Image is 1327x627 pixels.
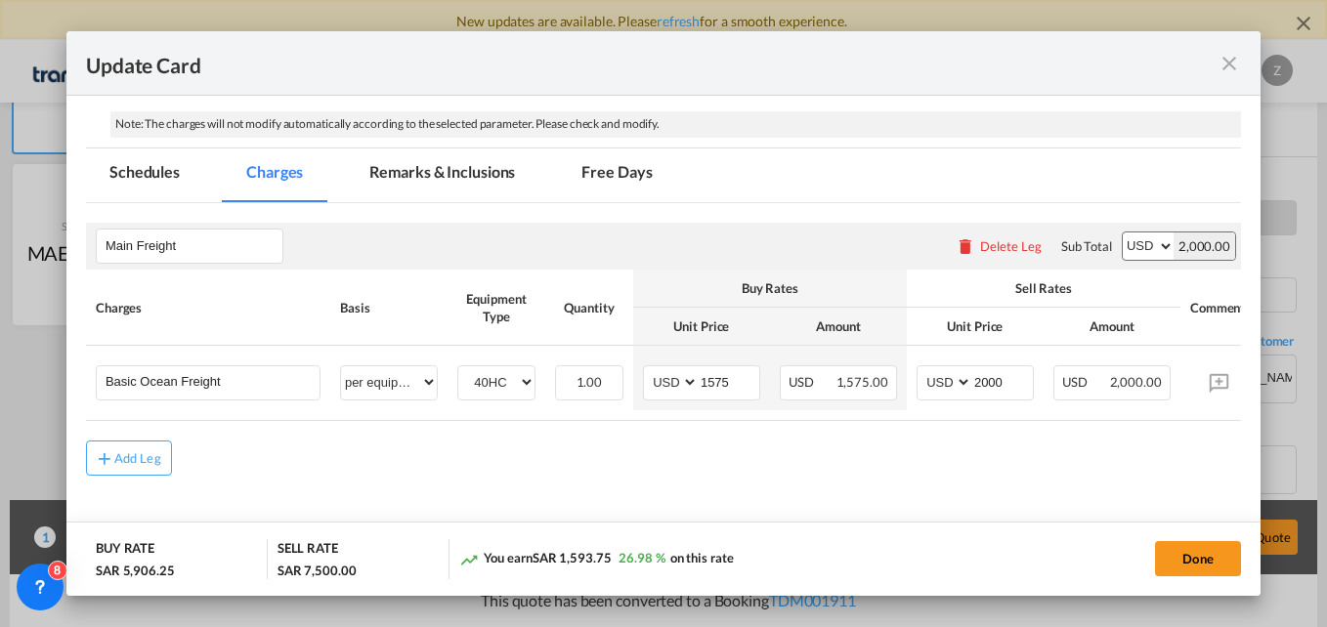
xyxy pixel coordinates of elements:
[1180,270,1259,346] th: Comments
[555,299,623,316] div: Quantity
[86,148,696,202] md-pagination-wrapper: Use the left and right arrow keys to navigate between tabs
[278,539,338,562] div: SELL RATE
[86,148,203,202] md-tab-item: Schedules
[95,448,114,468] md-icon: icon-plus md-link-fg s20
[110,111,1241,138] div: Note: The charges will not modify automatically according to the selected parameter. Please check...
[1218,52,1241,75] md-icon: icon-close fg-AAA8AD m-0 pointer
[633,308,770,346] th: Unit Price
[96,562,175,579] div: SAR 5,906.25
[533,550,612,565] span: SAR 1,593.75
[577,374,603,390] span: 1.00
[106,231,282,261] input: Leg Name
[66,31,1261,596] md-dialog: Update Card Port ...
[1062,374,1107,390] span: USD
[917,279,1171,297] div: Sell Rates
[86,440,172,476] button: Add Leg
[459,550,479,569] md-icon: icon-trending-up
[341,366,437,397] select: per equipment
[96,539,154,562] div: BUY RATE
[558,148,675,202] md-tab-item: Free Days
[1174,232,1235,260] div: 2,000.00
[1061,237,1112,255] div: Sub Total
[956,238,1042,254] button: Delete Leg
[340,299,438,316] div: Basis
[457,290,535,325] div: Equipment Type
[223,148,326,202] md-tab-item: Charges
[346,148,538,202] md-tab-item: Remarks & Inclusions
[907,308,1044,346] th: Unit Price
[619,550,664,565] span: 26.98 %
[643,279,897,297] div: Buy Rates
[1155,541,1241,576] button: Done
[459,549,734,569] div: You earn on this rate
[699,366,759,396] input: 1575
[770,308,907,346] th: Amount
[789,374,834,390] span: USD
[1110,374,1162,390] span: 2,000.00
[278,562,357,579] div: SAR 7,500.00
[956,236,975,256] md-icon: icon-delete
[972,366,1033,396] input: 2000
[106,366,320,396] input: Charge Name
[836,374,888,390] span: 1,575.00
[1044,308,1180,346] th: Amount
[114,452,161,464] div: Add Leg
[97,366,320,396] md-input-container: Basic Ocean Freight
[86,51,1218,75] div: Update Card
[96,299,321,316] div: Charges
[980,238,1042,254] div: Delete Leg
